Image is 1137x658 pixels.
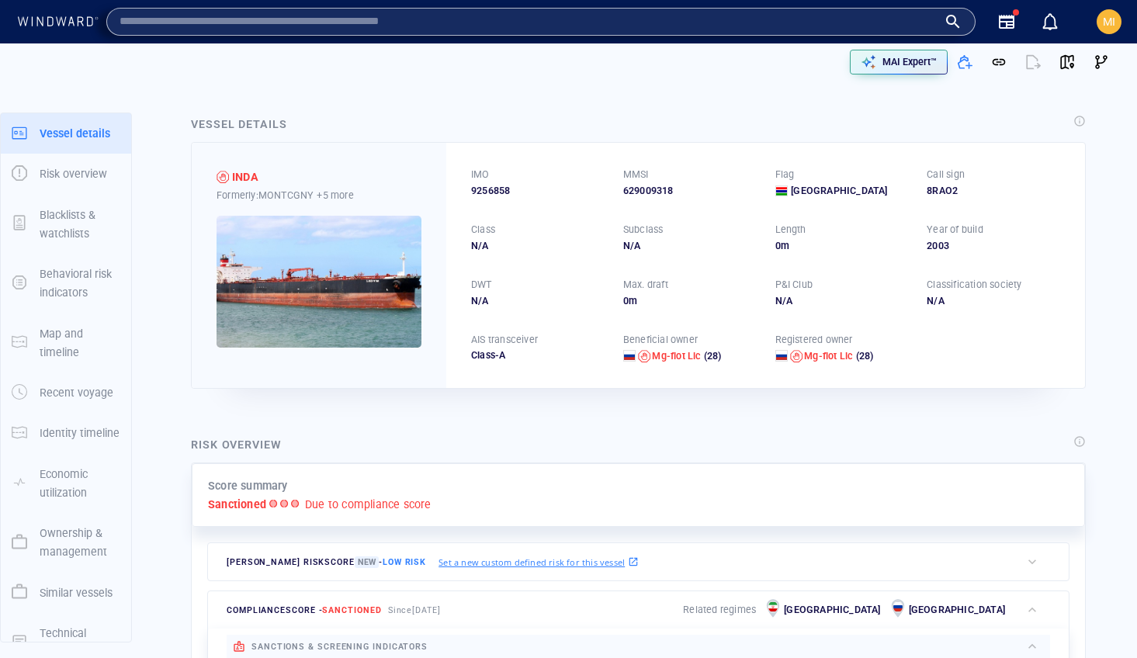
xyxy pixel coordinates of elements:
[623,333,698,347] p: Beneficial owner
[1,584,131,599] a: Similar vessels
[232,168,258,186] div: INDA
[1,385,131,400] a: Recent voyage
[1,372,131,413] button: Recent voyage
[775,168,795,182] p: Flag
[1,113,131,154] button: Vessel details
[982,45,1016,79] button: Get link
[1,125,131,140] a: Vessel details
[471,294,605,308] div: N/A
[1041,12,1059,31] div: Notification center
[927,278,1021,292] p: Classification society
[471,223,495,237] p: Class
[775,223,806,237] p: Length
[927,239,1060,253] div: 2003
[623,295,629,306] span: 0
[40,524,120,562] p: Ownership & management
[227,556,426,568] span: [PERSON_NAME] risk score -
[927,168,965,182] p: Call sign
[191,115,287,133] div: Vessel details
[702,349,722,363] span: (28)
[1,275,131,290] a: Behavioral risk indicators
[775,240,781,251] span: 0
[1,425,131,440] a: Identity timeline
[217,171,229,183] div: Sanctioned
[623,278,668,292] p: Max. draft
[217,187,421,203] div: Formerly: MONTCGNY
[781,240,789,251] span: m
[1103,16,1115,28] span: MI
[383,557,426,567] span: Low risk
[355,556,379,568] span: New
[388,605,442,615] span: Since [DATE]
[927,184,1060,198] div: 8RAO2
[471,184,510,198] span: 9256858
[784,603,880,617] p: [GEOGRAPHIC_DATA]
[1,154,131,194] button: Risk overview
[251,642,428,652] span: sanctions & screening indicators
[1,475,131,490] a: Economic utilization
[1,454,131,514] button: Economic utilization
[948,45,982,79] button: Add to vessel list
[1,413,131,453] button: Identity timeline
[40,124,110,143] p: Vessel details
[853,349,873,363] span: (28)
[471,333,538,347] p: AIS transceiver
[317,187,353,203] p: +5 more
[623,168,649,182] p: MMSI
[927,294,1060,308] div: N/A
[623,184,757,198] div: 629009318
[40,324,120,362] p: Map and timeline
[40,584,113,602] p: Similar vessels
[683,603,756,617] p: Related regimes
[471,349,505,361] span: Class-A
[652,350,701,362] span: Mg-flot Llc
[804,349,873,363] a: Mg-flot Llc (28)
[927,223,983,237] p: Year of build
[40,383,113,402] p: Recent voyage
[40,164,107,183] p: Risk overview
[1,216,131,230] a: Blacklists & watchlists
[439,556,625,569] p: Set a new custom defined risk for this vessel
[775,294,909,308] div: N/A
[629,295,637,306] span: m
[1,573,131,613] button: Similar vessels
[1094,6,1125,37] button: MI
[471,278,492,292] p: DWT
[1,535,131,549] a: Ownership & management
[191,435,282,454] div: Risk overview
[1,513,131,573] button: Ownership & management
[850,50,948,74] button: MAI Expert™
[208,495,266,514] p: Sanctioned
[882,55,937,69] p: MAI Expert™
[1,313,131,373] button: Map and timeline
[322,605,381,615] span: Sanctioned
[775,333,853,347] p: Registered owner
[1084,45,1118,79] button: Visual Link Analysis
[1050,45,1084,79] button: View on map
[1,334,131,349] a: Map and timeline
[40,206,120,244] p: Blacklists & watchlists
[623,223,664,237] p: Subclass
[40,465,120,503] p: Economic utilization
[804,350,853,362] span: Mg-flot Llc
[217,216,421,348] img: 5905c40ca7717158665c9626_0
[1,254,131,313] button: Behavioral risk indicators
[208,476,288,495] p: Score summary
[1,166,131,181] a: Risk overview
[1,195,131,255] button: Blacklists & watchlists
[1,634,131,649] a: Technical details
[471,168,490,182] p: IMO
[40,265,120,303] p: Behavioral risk indicators
[227,605,382,615] span: compliance score -
[471,239,605,253] div: N/A
[1071,588,1125,646] iframe: Chat
[775,278,813,292] p: P&I Club
[623,239,757,253] div: N/A
[439,553,639,570] a: Set a new custom defined risk for this vessel
[40,424,120,442] p: Identity timeline
[791,184,887,198] span: [GEOGRAPHIC_DATA]
[305,495,432,514] p: Due to compliance score
[909,603,1005,617] p: [GEOGRAPHIC_DATA]
[652,349,721,363] a: Mg-flot Llc (28)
